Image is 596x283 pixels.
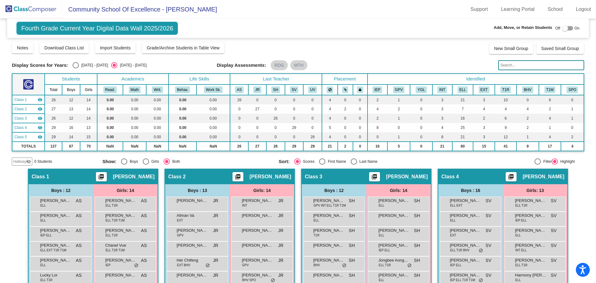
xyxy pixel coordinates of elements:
[473,95,495,104] td: 3
[495,142,516,151] td: 41
[230,104,248,114] td: 0
[235,86,244,93] button: AS
[571,4,596,14] a: Logout
[410,142,432,151] td: 0
[452,142,473,151] td: 90
[437,86,447,93] button: INT
[387,142,410,151] td: 5
[14,116,27,121] span: Class 3
[368,123,387,132] td: 8
[169,95,196,104] td: 0.00
[305,174,322,180] span: Class 3
[266,104,285,114] td: 0
[230,74,322,84] th: Last Teacher
[12,42,33,53] button: Notes
[303,114,322,123] td: 0
[517,132,539,142] td: 1
[522,86,533,93] button: BHV
[313,198,344,204] span: [PERSON_NAME]
[495,132,516,142] td: 12
[503,184,567,197] div: Girls: 13
[539,114,561,123] td: 4
[97,142,123,151] td: NaN
[285,95,303,104] td: 0
[170,159,180,164] div: Both
[230,184,294,197] div: Girls: 14
[12,132,45,142] td: Ue Vang - No Class Name
[253,86,261,93] button: JR
[168,174,186,180] span: Class 2
[561,104,584,114] td: 1
[539,123,561,132] td: 1
[62,142,80,151] td: 67
[117,62,147,68] div: [DATE] - [DATE]
[146,104,169,114] td: 0.00
[322,114,337,123] td: 4
[123,114,146,123] td: 0.00
[353,123,368,132] td: 0
[353,114,368,123] td: 0
[279,158,450,165] mat-radio-group: Select an option
[473,142,495,151] td: 15
[80,104,97,114] td: 14
[353,142,368,151] td: 0
[285,132,303,142] td: 0
[368,74,584,84] th: Identified
[97,95,123,104] td: 0.00
[146,114,169,123] td: 0.00
[196,114,230,123] td: 0.00
[146,142,169,151] td: NaN
[432,95,452,104] td: 3
[452,84,473,95] th: English Language Learner
[322,84,337,95] th: Keep away students
[432,132,452,142] td: 8
[34,159,52,164] span: 0 Students
[410,132,432,142] td: 0
[386,174,428,180] span: [PERSON_NAME]
[204,86,223,93] button: Work Sk.
[196,123,230,132] td: 0.00
[266,132,285,142] td: 0
[242,198,273,204] span: [PERSON_NAME]
[450,198,481,204] span: [PERSON_NAME]
[32,174,49,180] span: Class 1
[196,95,230,104] td: 0.00
[196,132,230,142] td: 0.00
[561,142,584,151] td: 4
[169,74,230,84] th: Life Skills
[387,84,410,95] th: Good Parent Volunteer
[338,104,353,114] td: 2
[248,114,266,123] td: 0
[441,174,459,180] span: Class 4
[248,84,266,95] th: Julie Rocky
[142,42,225,53] button: Grade/Archive Students in Table View
[40,198,71,204] span: [PERSON_NAME]
[432,84,452,95] th: Introvert
[12,123,45,132] td: Sue Feng Vue - No Class Name
[248,123,266,132] td: 0
[410,123,432,132] td: 0
[123,95,146,104] td: 0.00
[561,84,584,95] th: Speech Only IEP
[496,4,540,14] a: Learning Portal
[393,86,404,93] button: GPV
[175,86,190,93] button: Behav.
[266,95,285,104] td: 0
[378,198,409,204] span: [PERSON_NAME]
[12,95,45,104] td: Anthony Skow - No Class Name
[308,86,317,93] button: UV
[507,174,515,182] mat-icon: picture_as_pdf
[536,43,584,54] button: Saved Small Group
[100,45,131,50] span: Import Students
[414,198,420,204] span: SH
[97,114,123,123] td: 0.00
[169,123,196,132] td: 0.00
[266,114,285,123] td: 26
[322,74,367,84] th: Placement
[452,123,473,132] td: 25
[141,198,147,204] span: AS
[303,123,322,132] td: 0
[248,142,266,151] td: 27
[338,84,353,95] th: Keep with students
[432,114,452,123] td: 3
